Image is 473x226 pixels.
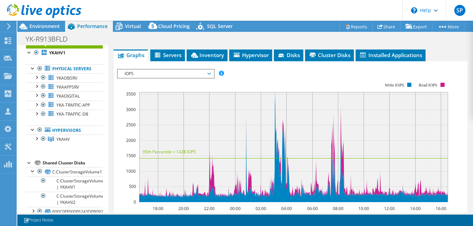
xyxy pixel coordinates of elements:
span: YKAHV [56,136,70,142]
a: C:ClusterStorageVolume1 | YKAHV1 [26,177,103,192]
text: 04:00 [281,206,292,211]
span: YKADBSRV [56,75,77,81]
a: Export [400,21,432,32]
span: Graphs [117,52,144,58]
text: 500 [129,183,136,189]
span: Performance [77,23,108,29]
span: YKA-TRAFFIC-DB [56,111,88,117]
span: SP [454,5,465,16]
span: Installed Applications [359,52,422,58]
a: YKAHV [26,135,103,144]
span: Inventory [190,52,224,58]
text: 1000 [126,168,136,174]
span: YKADIGITAL [56,93,80,99]
text: 20:00 [178,206,189,211]
a: Share [372,21,401,32]
a: 600C0FF000F6243DFB092C6401000000-f0affdbe- [26,207,103,222]
a: C:ClusterStorageVolume1 | YKAHV2 [26,192,103,207]
a: YKA-TRAFFIC-DB [26,110,103,119]
text: Write IOPS [385,83,404,88]
text: 10:00 [358,206,369,211]
text: 3500 [126,91,136,97]
span: YKAAPPSRV [56,84,79,90]
a: C:ClusterStorageVolume1 [26,167,103,176]
span: SQL Server [207,23,233,29]
a: Reports [339,21,373,32]
a: Physical Servers [26,64,103,73]
a: YKADIGITAL [26,91,103,100]
text: 1500 [126,153,136,159]
text: 3000 [126,107,136,112]
span: YKA-TRAFFIC-APP [56,102,90,108]
text: 06:00 [307,206,318,211]
span: Cloud Pricing [158,23,190,29]
a: YKA-TRAFFIC-APP [26,101,103,110]
span: Hypervisor [233,52,269,58]
a: YKAHV1 [26,48,103,57]
a: YKAAPPSRV [26,82,103,91]
text: Read IOPS [419,83,438,88]
text: 2000 [126,137,136,143]
b: YKAHV1 [49,50,65,56]
text: 00:00 [230,206,241,211]
text: 22:00 [204,206,215,211]
a: More [432,21,464,32]
text: 08:00 [333,206,343,211]
span: Environment [29,23,60,29]
text: 12:00 [384,206,395,211]
span: Cluster Disks [309,52,350,58]
a: Hypervisors [26,126,103,135]
text: 0 [134,199,136,205]
span: Disks [277,52,300,58]
text: 16:00 [436,206,446,211]
div: Shared Cluster Disks [43,159,103,167]
text: 18:00 [153,206,163,211]
svg: \n [411,7,417,13]
span: IOPS [121,70,210,78]
text: 95th Percentile = 1428 IOPS [143,149,196,155]
span: Virtual [125,23,141,29]
a: YKADBSRV [26,73,103,82]
h1: YK-R913BFLD [23,35,78,43]
span: Servers [154,52,181,58]
text: 14:00 [410,206,421,211]
text: 2500 [126,122,136,128]
a: Project Notes [19,216,58,225]
text: 02:00 [256,206,266,211]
